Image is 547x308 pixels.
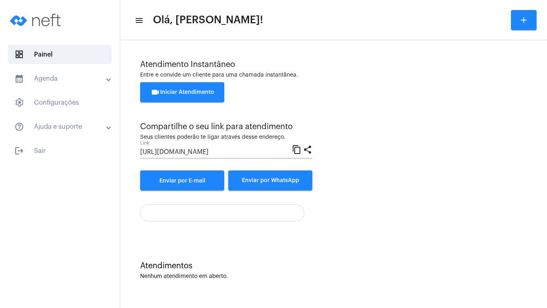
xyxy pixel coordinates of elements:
[8,141,112,160] span: Sair
[140,72,527,78] div: Entre e convide um cliente para uma chamada instantânea.
[14,122,107,132] mat-panel-title: Ajuda e suporte
[5,117,120,136] mat-expansion-panel-header: sidenav iconAjuda e suporte
[140,134,312,140] div: Seus clientes poderão te ligar através desse endereço.
[14,74,107,83] mat-panel-title: Agenda
[14,146,24,156] mat-icon: sidenav icon
[292,144,302,154] mat-icon: content_copy
[151,87,160,97] mat-icon: videocam
[14,74,24,83] mat-icon: sidenav icon
[14,50,24,59] span: sidenav icon
[140,274,527,280] div: Nenhum atendimento em aberto.
[303,144,312,154] mat-icon: share
[242,178,299,183] span: Enviar por WhatsApp
[14,98,24,107] span: sidenav icon
[151,89,214,95] span: Iniciar Atendimento
[153,14,263,26] span: Olá, [PERSON_NAME]!
[6,4,66,36] img: logo-neft-novo-2.png
[8,45,112,64] span: Painel
[519,15,529,25] mat-icon: add
[159,178,205,184] span: Enviar por E-mail
[140,60,527,69] div: Atendimento Instantâneo
[140,82,224,102] button: Iniciar Atendimento
[5,69,120,88] mat-expansion-panel-header: sidenav iconAgenda
[8,93,112,112] span: Configurações
[140,261,527,270] div: Atendimentos
[14,122,24,132] mat-icon: sidenav icon
[135,16,143,25] mat-icon: sidenav icon
[228,170,312,190] button: Enviar por WhatsApp
[140,122,312,131] div: Compartilhe o seu link para atendimento
[140,170,224,190] a: Enviar por E-mail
